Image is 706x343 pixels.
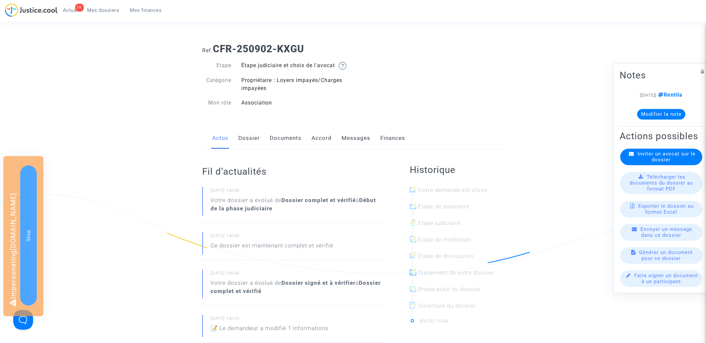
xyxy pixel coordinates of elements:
[211,241,333,253] p: Ce dossier est maintenant complet et vérifié
[236,62,353,70] div: Étape judiciaire et choix de l'avocat
[63,7,77,13] span: Actus
[418,187,487,193] span: Votre demande est close
[3,156,43,316] div: Impersonating
[197,99,236,107] div: Mon rôle
[270,127,302,149] a: Documents
[211,324,329,336] p: 📝 Le demandeur a modifié 1 informations
[82,5,125,15] a: Mes dossiers
[211,197,376,212] b: Début de la phase judiciaire
[211,316,383,324] small: [DATE] 14h25
[75,4,84,12] div: 7K
[213,43,304,55] b: CFR-250902-KXGU
[410,164,504,176] h2: Historique
[236,76,353,92] div: Propriétaire : Loyers impayés/Charges impayées
[620,130,703,142] h2: Actions possibles
[211,233,383,241] small: [DATE] 14h48
[211,188,383,196] small: [DATE] 14h48
[197,76,236,92] div: Catégorie
[211,270,383,279] small: [DATE] 14h48
[620,69,703,81] h2: Notes
[211,196,383,213] div: Votre dossier a évolué de à
[197,62,236,70] div: Etape
[202,166,383,177] h2: Fil d’actualités
[202,47,213,54] span: Ref.
[281,279,355,286] b: Dossier signé et à vérifier
[125,5,167,15] a: Mes finances
[281,197,356,203] b: Dossier complet et vérifié
[25,230,31,241] span: Stop
[212,127,228,149] a: Actus
[211,279,381,294] b: Dossier complet et vérifié
[238,127,260,149] a: Dossier
[58,5,82,15] a: 7KActus
[630,174,693,192] span: Télécharger les documents du dossier au format PDF
[657,92,683,98] span: Rentila
[87,7,119,13] span: Mes dossiers
[639,249,693,261] span: Générer un document pour ce dossier
[130,7,162,13] span: Mes finances
[211,279,383,295] div: Votre dossier a évolué de à
[641,226,692,238] span: Envoyer un message dans ce dossier
[638,203,694,215] span: Exporter le dossier au format Excel
[634,273,698,284] span: Faire signer un document à un participant
[637,151,695,163] span: Inviter un avocat sur le dossier
[236,99,353,107] div: Association
[640,93,657,98] span: [[DATE]]
[311,127,332,149] a: Accord
[342,127,370,149] a: Messages
[339,62,347,70] img: help.svg
[380,127,405,149] a: Finances
[13,310,33,330] iframe: Help Scout Beacon - Open
[5,3,58,17] img: jc-logo.svg
[637,109,685,119] button: Modifier la note
[20,165,37,306] button: Stop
